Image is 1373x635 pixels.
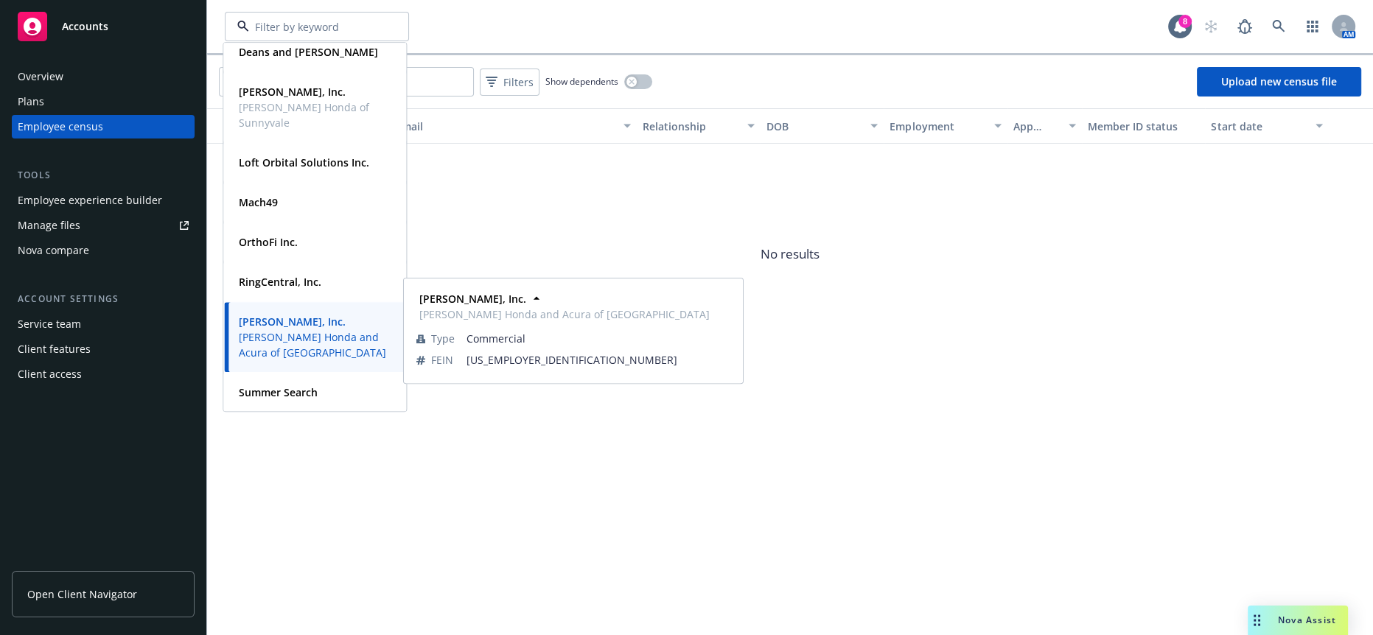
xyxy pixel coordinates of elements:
div: Nova compare [18,239,89,262]
a: Overview [12,65,195,88]
button: Nova Assist [1248,606,1348,635]
span: Commercial [467,331,730,346]
div: Email [396,119,615,134]
a: Search [1264,12,1293,41]
strong: Loft Orbital Solutions Inc. [239,155,369,169]
div: DOB [766,119,862,134]
a: Client features [12,337,195,361]
div: Employee experience builder [18,189,162,212]
strong: OrthoFi Inc. [239,235,298,249]
a: Accounts [12,6,195,47]
a: Plans [12,90,195,113]
div: Client features [18,337,91,361]
span: No results [207,144,1373,365]
button: App status [1007,108,1082,144]
span: Filters [483,71,537,93]
strong: Deans and [PERSON_NAME] [239,45,378,59]
div: Member ID status [1088,119,1200,134]
button: Employment [884,108,1007,144]
strong: Mach49 [239,195,278,209]
a: Service team [12,312,195,336]
button: DOB [761,108,884,144]
a: Report a Bug [1230,12,1260,41]
div: Drag to move [1248,606,1266,635]
div: 8 [1178,15,1192,28]
a: Manage files [12,214,195,237]
span: FEIN [431,352,453,368]
div: Start date [1211,119,1307,134]
div: Service team [18,312,81,336]
strong: [PERSON_NAME], Inc. [419,292,526,306]
div: Account settings [12,292,195,306]
button: Relationship [637,108,761,144]
a: Employee experience builder [12,189,195,212]
span: Nova Assist [1278,614,1336,626]
span: Filters [503,74,534,90]
button: Member ID status [1082,108,1206,144]
a: Nova compare [12,239,195,262]
div: Manage files [18,214,80,237]
button: Filters [480,69,539,96]
div: Tools [12,168,195,183]
span: Accounts [62,21,108,32]
div: Employee census [18,115,103,138]
span: [PERSON_NAME] Honda of Sunnyvale [239,99,388,130]
a: Upload new census file [1197,67,1361,97]
a: Employee census [12,115,195,138]
input: Filter by keyword [249,19,379,35]
div: Employment [890,119,985,134]
button: Start date [1205,108,1329,144]
strong: RingCentral, Inc. [239,275,321,289]
a: Client access [12,362,195,386]
div: Plans [18,90,44,113]
button: Email [390,108,637,144]
span: Open Client Navigator [27,586,137,602]
div: App status [1013,119,1060,134]
span: Type [431,331,455,346]
a: Switch app [1298,12,1327,41]
span: [PERSON_NAME] Honda and Acura of [GEOGRAPHIC_DATA] [419,306,710,322]
div: Relationship [643,119,738,134]
span: [US_EMPLOYER_IDENTIFICATION_NUMBER] [467,352,730,368]
span: Show dependents [545,75,618,88]
div: Overview [18,65,63,88]
strong: [PERSON_NAME], Inc. [239,315,346,329]
strong: Summer Search [239,385,318,399]
strong: [PERSON_NAME], Inc. [239,85,346,99]
div: Client access [18,362,82,386]
input: Filter by keyword... [219,67,474,97]
span: [PERSON_NAME] Honda and Acura of [GEOGRAPHIC_DATA] [239,329,388,360]
a: Start snowing [1196,12,1226,41]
